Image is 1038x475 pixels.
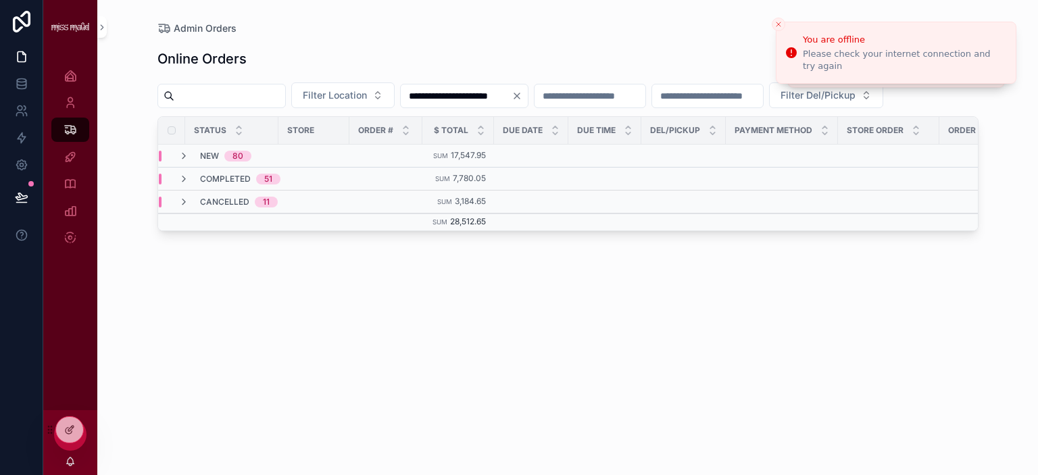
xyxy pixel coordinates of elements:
[450,216,486,226] span: 28,512.65
[512,91,528,101] button: Clear
[232,151,243,161] div: 80
[194,125,226,136] span: Status
[157,49,247,68] h1: Online Orders
[577,125,616,136] span: Due Time
[435,175,450,182] small: Sum
[263,197,270,207] div: 11
[200,174,251,184] span: Completed
[451,150,486,160] span: 17,547.95
[650,125,700,136] span: Del/Pickup
[174,22,237,35] span: Admin Orders
[803,48,1005,72] div: Please check your internet connection and try again
[455,196,486,206] span: 3,184.65
[453,173,486,183] span: 7,780.05
[287,125,314,136] span: Store
[781,89,856,102] span: Filter Del/Pickup
[51,22,89,32] img: App logo
[735,125,812,136] span: Payment Method
[803,33,1005,47] div: You are offline
[358,125,393,136] span: Order #
[772,18,785,31] button: Close toast
[432,218,447,226] small: Sum
[43,54,97,268] div: scrollable content
[157,22,237,35] a: Admin Orders
[200,151,219,161] span: New
[847,125,904,136] span: Store Order
[200,197,249,207] span: Cancelled
[433,152,448,159] small: Sum
[434,125,468,136] span: $ Total
[503,125,543,136] span: Due Date
[291,82,395,108] button: Select Button
[948,125,1010,136] span: Order Placed
[264,174,272,184] div: 51
[303,89,367,102] span: Filter Location
[769,82,883,108] button: Select Button
[437,198,452,205] small: Sum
